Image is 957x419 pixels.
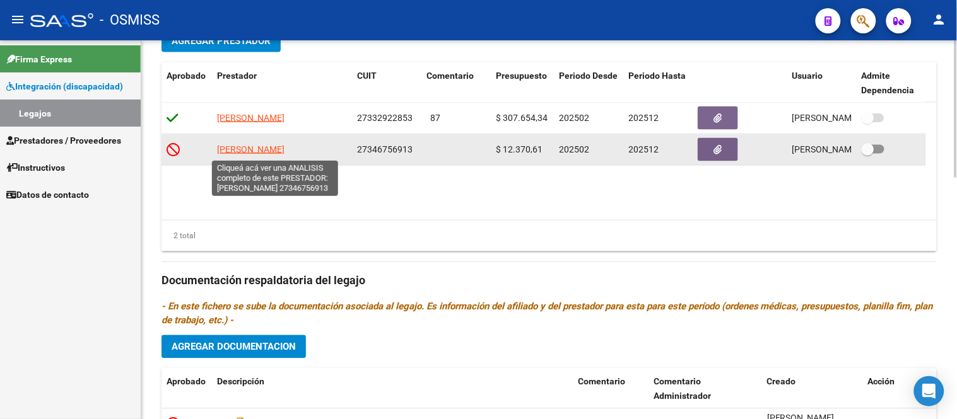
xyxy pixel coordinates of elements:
span: 202502 [559,113,589,123]
button: Agregar Documentacion [161,335,306,359]
span: Prestadores / Proveedores [6,134,121,147]
span: Aprobado [167,377,206,387]
datatable-header-cell: Comentario Administrador [649,369,762,410]
span: $ 307.654,34 [496,113,548,123]
button: Agregar Prestador [161,29,281,52]
span: Instructivos [6,161,65,175]
span: 202502 [559,144,589,154]
span: Comentario [578,377,625,387]
datatable-header-cell: Prestador [212,62,352,104]
span: Integración (discapacidad) [6,79,123,93]
span: 27346756913 [357,144,413,154]
span: - OSMISS [100,6,160,34]
span: 87 [430,113,440,123]
span: [PERSON_NAME] [DATE] [792,113,891,123]
datatable-header-cell: Comentario [573,369,649,410]
span: [PERSON_NAME] [217,113,285,123]
datatable-header-cell: Aprobado [161,62,212,104]
span: $ 12.370,61 [496,144,543,154]
span: Agregar Documentacion [172,342,296,353]
datatable-header-cell: Usuario [787,62,857,104]
mat-icon: menu [10,12,25,27]
datatable-header-cell: Presupuesto [491,62,554,104]
span: Periodo Hasta [628,71,686,81]
datatable-header-cell: CUIT [352,62,421,104]
datatable-header-cell: Periodo Desde [554,62,623,104]
span: Firma Express [6,52,72,66]
span: 202512 [628,113,659,123]
span: Comentario [426,71,474,81]
datatable-header-cell: Descripción [212,369,573,410]
datatable-header-cell: Acción [863,369,926,410]
datatable-header-cell: Creado [762,369,863,410]
span: [PERSON_NAME] [217,144,285,154]
span: Comentario Administrador [654,377,711,401]
span: 202512 [628,144,659,154]
datatable-header-cell: Periodo Hasta [623,62,693,104]
i: - En este fichero se sube la documentación asociada al legajo. Es información del afiliado y del ... [161,301,933,326]
span: [PERSON_NAME] [DATE] [792,144,891,154]
span: Aprobado [167,71,206,81]
div: 2 total [161,229,196,243]
span: Periodo Desde [559,71,618,81]
mat-icon: person [932,12,947,27]
span: Usuario [792,71,823,81]
datatable-header-cell: Aprobado [161,369,212,410]
datatable-header-cell: Admite Dependencia [857,62,926,104]
span: Datos de contacto [6,188,89,202]
span: CUIT [357,71,377,81]
span: Descripción [217,377,264,387]
datatable-header-cell: Comentario [421,62,491,104]
span: Acción [868,377,895,387]
span: Admite Dependencia [862,71,915,95]
span: Presupuesto [496,71,547,81]
span: Prestador [217,71,257,81]
span: Creado [767,377,796,387]
span: 27332922853 [357,113,413,123]
h3: Documentación respaldatoria del legajo [161,272,937,290]
span: Agregar Prestador [172,35,271,47]
div: Open Intercom Messenger [914,376,944,406]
